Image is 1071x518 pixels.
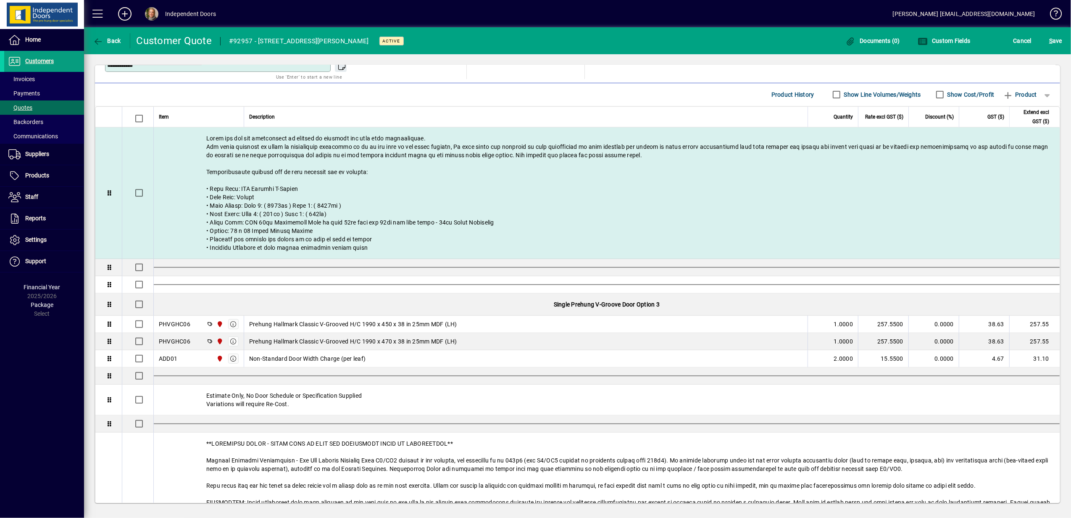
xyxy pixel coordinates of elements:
[25,58,54,64] span: Customers
[1049,37,1053,44] span: S
[214,337,224,346] span: Christchurch
[908,333,959,350] td: 0.0000
[4,72,84,86] a: Invoices
[84,33,130,48] app-page-header-button: Back
[25,236,47,243] span: Settings
[383,38,400,44] span: Active
[845,37,900,44] span: Documents (0)
[925,112,954,122] span: Discount (%)
[863,337,903,346] div: 257.5500
[154,385,1060,415] div: Estimate Only, No Door Schedule or Specification Supplied Variations will require Re-Cost.
[159,112,169,122] span: Item
[165,7,216,21] div: Independent Doors
[908,316,959,333] td: 0.0000
[1003,88,1037,101] span: Product
[249,112,275,122] span: Description
[4,144,84,165] a: Suppliers
[159,354,177,363] div: ADD01
[91,33,123,48] button: Back
[8,104,32,111] span: Quotes
[25,215,46,222] span: Reports
[999,87,1041,102] button: Product
[31,301,53,308] span: Package
[1011,33,1034,48] button: Cancel
[25,193,38,200] span: Staff
[908,350,959,367] td: 0.0000
[4,208,84,229] a: Reports
[959,333,1009,350] td: 38.63
[987,112,1004,122] span: GST ($)
[4,100,84,115] a: Quotes
[863,320,903,328] div: 257.5500
[842,90,921,99] label: Show Line Volumes/Weights
[4,115,84,129] a: Backorders
[4,86,84,100] a: Payments
[93,37,121,44] span: Back
[111,6,138,21] button: Add
[959,316,1009,333] td: 38.63
[159,337,190,346] div: PHVGHC06
[249,354,366,363] span: Non-Standard Door Width Charge (per leaf)
[834,354,853,363] span: 2.0000
[214,354,224,363] span: Christchurch
[865,112,903,122] span: Rate excl GST ($)
[1009,350,1060,367] td: 31.10
[768,87,818,102] button: Product History
[25,258,46,264] span: Support
[1047,33,1064,48] button: Save
[4,187,84,208] a: Staff
[249,320,457,328] span: Prehung Hallmark Classic V-Grooved H/C 1990 x 450 x 38 in 25mm MDF (LH)
[25,36,41,43] span: Home
[959,350,1009,367] td: 4.67
[137,34,212,48] div: Customer Quote
[8,76,35,82] span: Invoices
[249,337,457,346] span: Prehung Hallmark Classic V-Grooved H/C 1990 x 470 x 38 in 25mm MDF (LH)
[946,90,995,99] label: Show Cost/Profit
[8,119,43,125] span: Backorders
[25,151,49,157] span: Suppliers
[4,251,84,272] a: Support
[1013,34,1032,48] span: Cancel
[154,127,1060,259] div: Lorem ips dol sit ametconsect ad elitsed do eiusmodt inc utla etdo magnaaliquae. Adm venia quisno...
[276,72,342,82] mat-hint: Use 'Enter' to start a new line
[159,320,190,328] div: PHVGHC06
[863,354,903,363] div: 15.5500
[25,172,49,179] span: Products
[1044,2,1060,29] a: Knowledge Base
[834,112,853,122] span: Quantity
[229,34,369,48] div: #92957 - [STREET_ADDRESS][PERSON_NAME]
[834,337,853,346] span: 1.0000
[138,6,165,21] button: Profile
[1009,316,1060,333] td: 257.55
[4,165,84,186] a: Products
[834,320,853,328] span: 1.0000
[843,33,902,48] button: Documents (0)
[154,293,1060,315] div: Single Prehung V-Groove Door Option 3
[8,90,40,97] span: Payments
[893,7,1035,21] div: [PERSON_NAME] [EMAIL_ADDRESS][DOMAIN_NAME]
[1049,34,1062,48] span: ave
[1015,108,1049,126] span: Extend excl GST ($)
[1009,333,1060,350] td: 257.55
[8,133,58,140] span: Communications
[916,33,973,48] button: Custom Fields
[771,88,814,101] span: Product History
[24,284,61,291] span: Financial Year
[4,129,84,143] a: Communications
[918,37,971,44] span: Custom Fields
[4,29,84,50] a: Home
[4,230,84,251] a: Settings
[214,320,224,329] span: Christchurch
